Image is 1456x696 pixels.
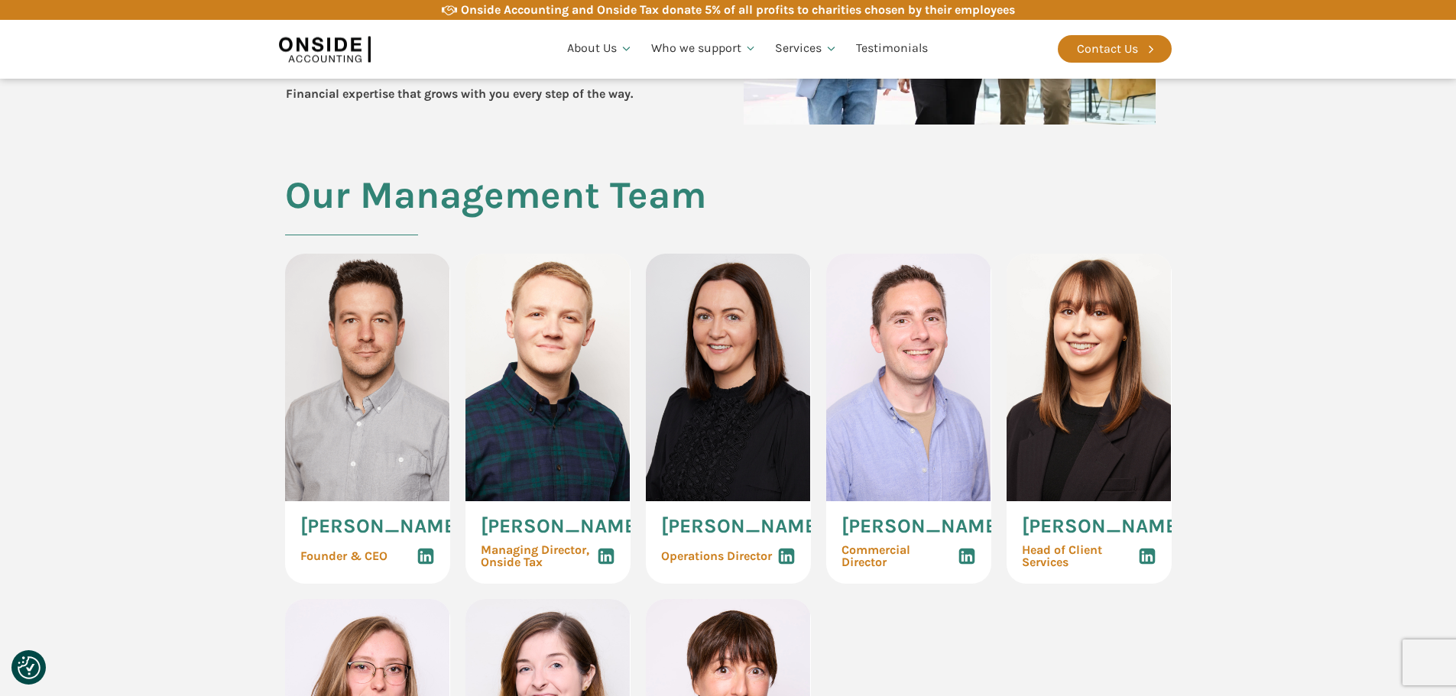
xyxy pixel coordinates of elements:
a: Who we support [642,23,767,75]
img: Revisit consent button [18,656,41,679]
span: [PERSON_NAME] [841,516,1004,536]
span: [PERSON_NAME] [481,516,643,536]
h2: Our Management Team [285,174,706,254]
span: Operations Director [661,550,772,562]
a: Contact Us [1058,35,1172,63]
img: Onside Accounting [279,31,371,66]
span: Commercial Director [841,544,958,568]
div: Contact Us [1077,39,1138,59]
span: [PERSON_NAME] [300,516,462,536]
a: Testimonials [847,23,937,75]
b: Financial expertise that grows with you every step of the way. [286,86,633,101]
span: [PERSON_NAME] [1022,516,1184,536]
a: Services [766,23,847,75]
span: [PERSON_NAME] [661,516,823,536]
span: Head of Client Services [1022,544,1138,568]
span: Founder & CEO [300,550,388,562]
a: About Us [558,23,642,75]
button: Consent Preferences [18,656,41,679]
span: Managing Director, Onside Tax [481,544,589,568]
